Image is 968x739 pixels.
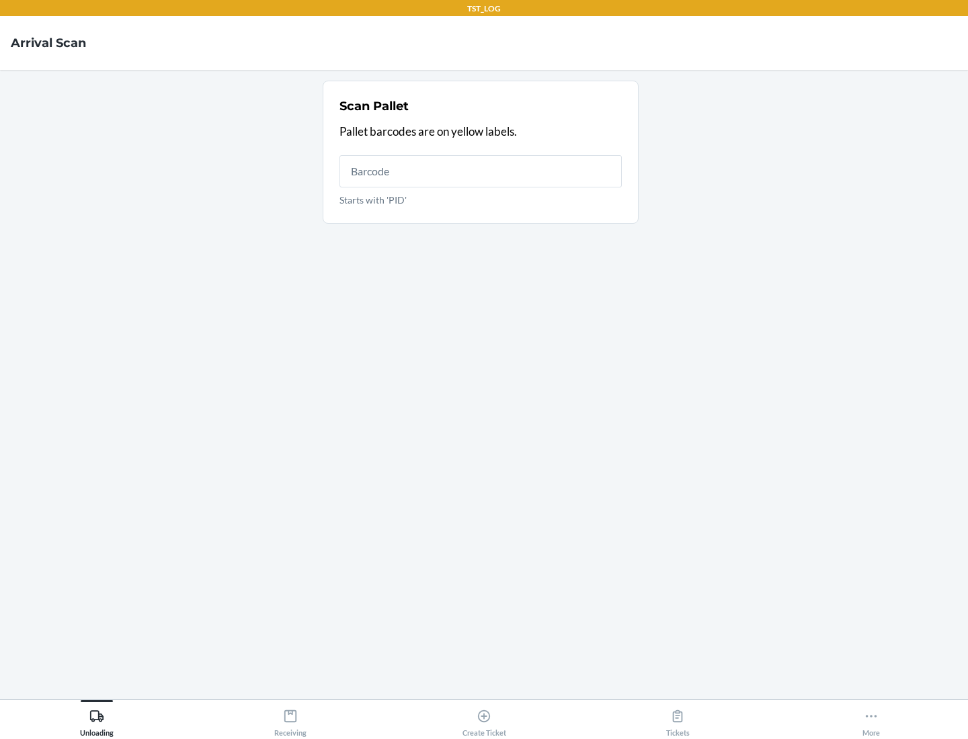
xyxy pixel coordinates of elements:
[581,700,774,737] button: Tickets
[862,703,880,737] div: More
[462,703,506,737] div: Create Ticket
[339,155,622,187] input: Starts with 'PID'
[11,34,86,52] h4: Arrival Scan
[339,193,622,207] p: Starts with 'PID'
[80,703,114,737] div: Unloading
[194,700,387,737] button: Receiving
[339,123,622,140] p: Pallet barcodes are on yellow labels.
[467,3,501,15] p: TST_LOG
[387,700,581,737] button: Create Ticket
[339,97,409,115] h2: Scan Pallet
[666,703,690,737] div: Tickets
[774,700,968,737] button: More
[274,703,307,737] div: Receiving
